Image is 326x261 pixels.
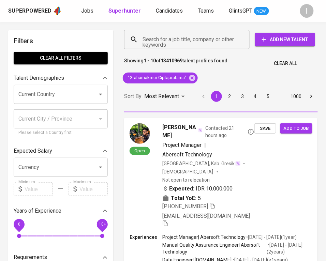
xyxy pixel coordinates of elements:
p: Manual Quality Assurance Engineer | Abersoft Technology [162,242,267,256]
span: "Grahamakmur Ciptapratama" [123,75,191,81]
b: Expected: [169,185,194,193]
p: Expected Salary [14,147,52,155]
span: GlintsGPT [229,7,253,14]
span: 10+ [99,222,106,227]
p: Showing of talent profiles found [124,57,227,70]
span: 5 [198,194,201,202]
a: Superhunter [108,7,142,15]
button: Save [254,123,276,134]
div: "Grahamakmur Ciptapratama" [123,73,198,83]
div: I [300,4,314,18]
a: Teams [198,7,215,15]
img: magic_wand.svg [198,128,203,133]
span: Clear All filters [19,54,102,62]
div: Talent Demographics [14,71,108,85]
p: • [DATE] - [DATE] ( 2 years ) [267,242,312,256]
a: Jobs [81,7,95,15]
a: GlintsGPT NEW [229,7,269,15]
span: 0 [18,222,20,227]
span: Project Manager [162,142,202,148]
button: Go to next page [306,91,317,102]
span: Open [132,148,148,154]
button: page 1 [211,91,222,102]
div: … [276,93,287,100]
span: Save [258,125,273,133]
p: Please select a Country first [18,129,103,136]
span: Candidates [156,7,183,14]
span: NEW [254,8,269,15]
b: 1 - 10 [144,58,156,63]
p: Most Relevant [144,92,179,101]
span: Add New Talent [261,35,310,44]
p: Project Manager | Abersoft Technology [162,234,246,241]
p: Years of Experience [14,207,61,215]
svg: By Batam recruiter [248,128,254,135]
span: [PERSON_NAME] [162,123,197,140]
input: Value [25,182,53,196]
span: [EMAIL_ADDRESS][DOMAIN_NAME] [162,213,250,219]
span: | [204,141,206,149]
span: [PHONE_NUMBER] [162,203,208,210]
div: Superpowered [8,7,51,15]
span: Clear All [274,59,297,68]
button: Go to page 1000 [289,91,304,102]
div: Years of Experience [14,204,108,218]
span: [DEMOGRAPHIC_DATA] [162,168,214,175]
div: Expected Salary [14,144,108,158]
button: Clear All [271,57,300,70]
button: Open [96,90,105,99]
div: [GEOGRAPHIC_DATA], Kab. Gresik [162,160,241,167]
button: Clear All filters [14,52,108,64]
h6: Filters [14,35,108,46]
p: Not open to relocation [162,176,210,183]
p: • [DATE] - [DATE] ( 1 year ) [246,234,297,241]
div: IDR 10.000.000 [162,185,233,193]
p: Experiences [130,234,162,241]
nav: pagination navigation [197,91,318,102]
a: Candidates [156,7,184,15]
b: 13410969 [161,58,182,63]
a: Superpoweredapp logo [8,6,62,16]
span: Contacted 21 hours ago [205,125,254,138]
b: Superhunter [108,7,141,14]
p: Sort By [124,92,142,101]
button: Add New Talent [255,33,315,46]
img: magic_wand.svg [235,161,241,166]
span: Add to job [284,125,309,133]
b: Total YoE: [171,194,196,202]
button: Go to page 5 [263,91,274,102]
button: Go to page 3 [237,91,248,102]
div: Most Relevant [144,90,187,103]
span: Jobs [81,7,93,14]
button: Add to job [280,123,312,134]
span: Teams [198,7,214,14]
p: Talent Demographics [14,74,64,82]
input: Value [79,182,108,196]
img: cbf68c834ad9c1cf56d98e236c122c67.jpg [130,123,150,144]
button: Go to page 2 [224,91,235,102]
button: Open [96,163,105,172]
button: Go to page 4 [250,91,261,102]
span: Abersoft Technology [162,151,212,158]
img: app logo [53,6,62,16]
